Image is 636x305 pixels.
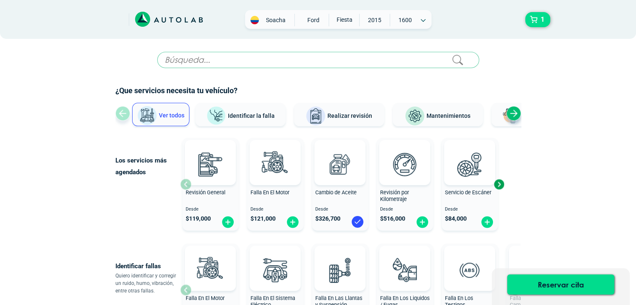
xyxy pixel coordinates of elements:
[506,106,521,121] div: Next slide
[327,142,352,167] img: AD0BCuuxAAAAAElFTkSuQmCC
[351,215,364,229] img: blue-check.svg
[286,216,299,229] img: fi_plus-circle2.svg
[457,247,482,272] img: AD0BCuuxAAAAAElFTkSuQmCC
[261,16,291,24] span: Soacha
[525,12,550,27] button: 1
[327,112,372,119] span: Realizar revisión
[247,138,304,231] button: Falla En El Motor Desde $121,000
[257,146,294,183] img: diagnostic_engine-v3.svg
[192,146,229,183] img: revision_general-v3.svg
[516,252,553,288] img: diagnostic_caja-de-cambios-v3.svg
[416,216,429,229] img: fi_plus-circle2.svg
[390,14,420,26] span: 1600
[322,252,358,288] img: diagnostic_suspension-v3.svg
[442,138,498,231] button: Servicio de Escáner Desde $84,000
[451,252,488,288] img: diagnostic_diagnostic_abs-v3.svg
[294,103,384,126] button: Realizar revisión
[393,103,483,126] button: Mantenimientos
[257,252,294,288] img: diagnostic_bombilla-v3.svg
[451,146,488,183] img: escaner-v3.svg
[312,138,368,231] button: Cambio de Aceite Desde $326,700
[377,138,433,231] button: Revisión por Kilometraje Desde $516,000
[206,106,226,126] img: Identificar la falla
[221,216,235,229] img: fi_plus-circle2.svg
[198,142,223,167] img: AD0BCuuxAAAAAElFTkSuQmCC
[182,138,239,231] button: Revisión General Desde $119,000
[250,207,300,212] span: Desde
[137,106,157,126] img: Ver todos
[192,252,229,288] img: diagnostic_engine-v3.svg
[360,14,389,26] span: 2015
[457,142,482,167] img: AD0BCuuxAAAAAElFTkSuQmCC
[195,103,286,126] button: Identificar la falla
[507,274,614,295] button: Reservar cita
[263,142,288,167] img: AD0BCuuxAAAAAElFTkSuQmCC
[327,247,352,272] img: AD0BCuuxAAAAAElFTkSuQmCC
[250,189,289,196] span: Falla En El Motor
[186,189,225,196] span: Revisión General
[329,14,359,25] span: FIESTA
[186,207,235,212] span: Desde
[445,207,495,212] span: Desde
[115,260,180,272] p: Identificar fallas
[500,106,520,126] img: Latonería y Pintura
[263,247,288,272] img: AD0BCuuxAAAAAElFTkSuQmCC
[250,215,276,222] span: $ 121,000
[480,216,494,229] img: fi_plus-circle2.svg
[298,14,328,26] span: FORD
[186,295,225,301] span: Falla En El Motor
[380,189,409,203] span: Revisión por Kilometraje
[427,112,470,119] span: Mantenimientos
[315,189,357,196] span: Cambio de Aceite
[228,112,275,119] span: Identificar la falla
[445,189,491,196] span: Servicio de Escáner
[380,215,405,222] span: $ 516,000
[386,252,423,288] img: diagnostic_gota-de-sangre-v3.svg
[315,207,365,212] span: Desde
[115,85,521,96] h2: ¿Que servicios necesita tu vehículo?
[132,103,189,126] button: Ver todos
[380,207,430,212] span: Desde
[198,247,223,272] img: AD0BCuuxAAAAAElFTkSuQmCC
[186,215,211,222] span: $ 119,000
[315,215,340,222] span: $ 326,700
[493,178,505,191] div: Next slide
[115,272,180,295] p: Quiero identificar y corregir un ruido, humo, vibración, entre otras fallas.
[157,52,479,68] input: Búsqueda...
[115,155,180,178] p: Los servicios más agendados
[392,247,417,272] img: AD0BCuuxAAAAAElFTkSuQmCC
[250,16,259,24] img: Flag of COLOMBIA
[539,13,547,27] span: 1
[445,215,467,222] span: $ 84,000
[322,146,358,183] img: cambio_de_aceite-v3.svg
[386,146,423,183] img: revision_por_kilometraje-v3.svg
[306,106,326,126] img: Realizar revisión
[159,112,184,119] span: Ver todos
[405,106,425,126] img: Mantenimientos
[392,142,417,167] img: AD0BCuuxAAAAAElFTkSuQmCC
